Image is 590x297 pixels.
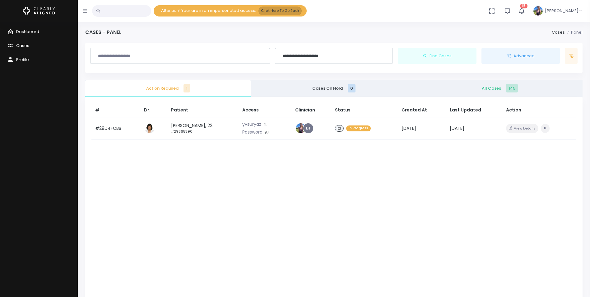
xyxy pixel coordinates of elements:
th: Access [239,103,291,117]
span: 1 [184,84,190,92]
span: 145 [506,84,518,92]
span: 0 [348,84,355,92]
img: Header Avatar [532,5,544,16]
button: Find Cases [398,48,476,64]
span: 113 [520,4,527,8]
span: [DATE] [450,125,464,131]
img: Logo Horizontal [23,4,55,17]
button: Click Here To Go Back [258,7,302,15]
h4: Cases - Panel [85,29,122,35]
a: Cases [552,29,565,35]
td: [PERSON_NAME], 22 [167,117,238,140]
small: #29365390 [171,129,193,134]
th: Created At [398,103,446,117]
th: Patient [167,103,238,117]
span: [PERSON_NAME] [545,8,578,14]
span: Action Required [90,85,246,92]
button: Advanced [481,48,560,64]
span: Dashboard [16,29,39,35]
span: Cases On Hold [256,85,412,92]
th: Status [331,103,398,117]
td: #28D4FCBB [91,117,140,140]
p: yvsuryaz [242,121,288,128]
th: Clinician [291,103,331,117]
li: Panel [565,29,583,35]
th: Last Updated [446,103,503,117]
a: LH [303,123,313,133]
button: View Details [506,124,538,133]
div: Attention! Your are in an impersonated access. [154,5,307,16]
span: [DATE] [402,125,416,131]
th: # [91,103,140,117]
th: Dr. [140,103,167,117]
p: Password [242,129,288,136]
span: Profile [16,57,29,63]
span: In Progress [346,125,371,131]
span: Cases [16,43,29,49]
th: Action [502,103,576,117]
span: All Cases [422,85,578,92]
